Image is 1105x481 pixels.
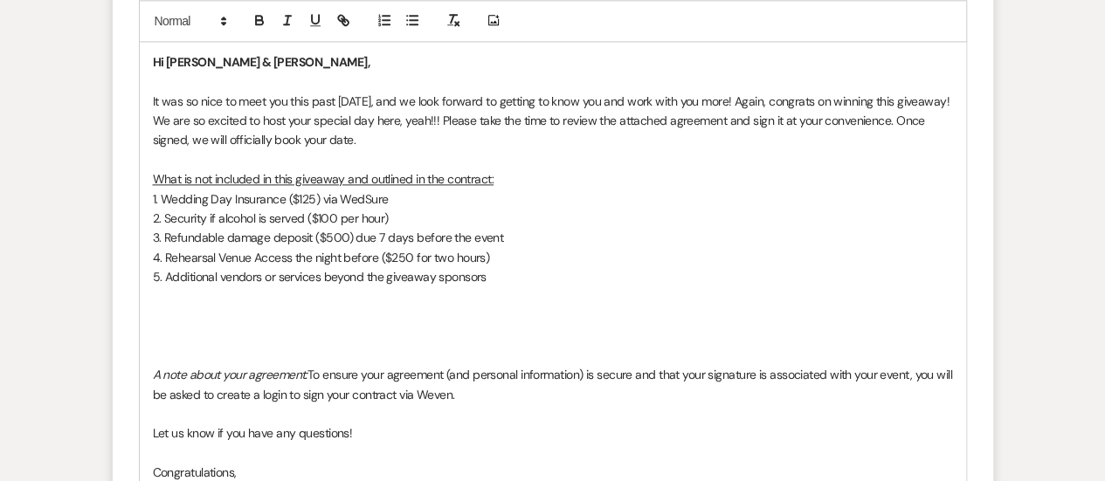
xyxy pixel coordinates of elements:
p: It was so nice to meet you this past [DATE], and we look forward to getting to know you and work ... [153,92,953,150]
p: Let us know if you have any questions! [153,423,953,443]
u: What is not included in this giveaway and outlined in the contract: [153,171,494,187]
p: 3. Refundable damage deposit ($500) due 7 days before the event [153,228,953,247]
strong: Hi [PERSON_NAME] & [PERSON_NAME], [153,54,370,70]
em: A note about your agreement: [153,367,307,382]
p: 2. Security if alcohol is served ($100 per hour) [153,209,953,228]
p: To ensure your agreement (and personal information) is secure and that your signature is associat... [153,365,953,404]
p: 4. Rehearsal Venue Access the night before ($250 for two hours) [153,248,953,267]
p: 5. Additional vendors or services beyond the giveaway sponsors [153,267,953,286]
p: 1. Wedding Day Insurance ($125) via WedSure [153,189,953,209]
